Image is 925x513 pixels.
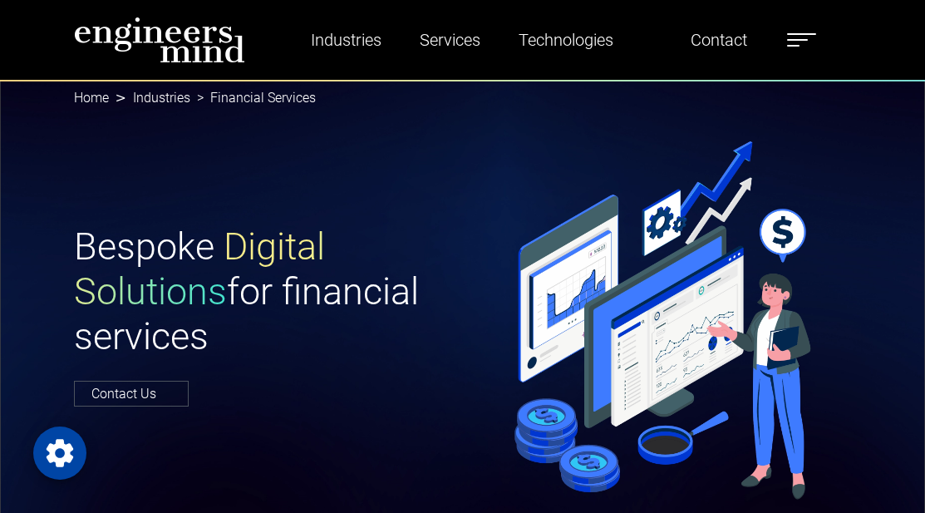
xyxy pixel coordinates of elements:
[74,381,189,407] a: Contact Us
[413,21,487,59] a: Services
[133,90,190,106] a: Industries
[512,21,620,59] a: Technologies
[74,224,325,313] span: Digital Solutions
[190,88,316,108] li: Financial Services
[74,80,852,116] nav: breadcrumb
[74,17,245,63] img: logo
[304,21,388,59] a: Industries
[684,21,754,59] a: Contact
[74,90,109,106] a: Home
[74,224,453,359] h1: Bespoke for financial services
